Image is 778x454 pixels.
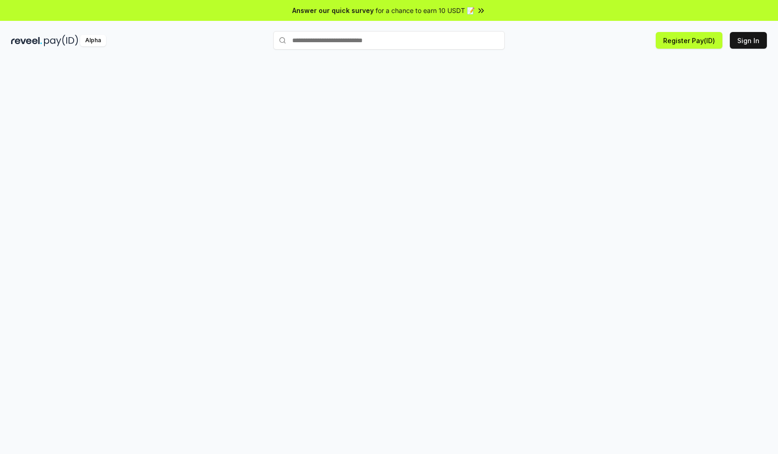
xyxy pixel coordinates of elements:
[11,35,42,46] img: reveel_dark
[292,6,374,15] span: Answer our quick survey
[44,35,78,46] img: pay_id
[730,32,767,49] button: Sign In
[656,32,722,49] button: Register Pay(ID)
[80,35,106,46] div: Alpha
[376,6,475,15] span: for a chance to earn 10 USDT 📝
